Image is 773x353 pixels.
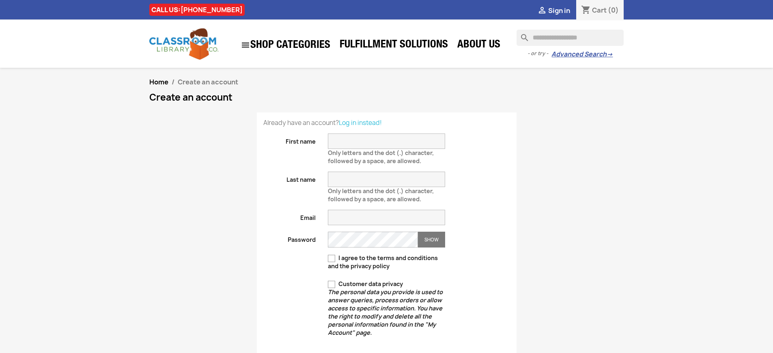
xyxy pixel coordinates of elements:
i: search [517,30,526,39]
label: Last name [257,172,322,184]
img: Classroom Library Company [149,28,218,60]
span: Cart [592,6,607,15]
span: → [607,50,613,58]
i:  [537,6,547,16]
span: Only letters and the dot (.) character, followed by a space, are allowed. [328,146,434,165]
a: Fulfillment Solutions [336,37,452,54]
button: Show [418,232,445,248]
span: Sign in [548,6,570,15]
p: Already have an account? [263,119,510,127]
label: First name [257,133,322,146]
a: Home [149,77,168,86]
input: Password input [328,232,418,248]
label: Email [257,210,322,222]
a: About Us [453,37,504,54]
a: SHOP CATEGORIES [237,36,334,54]
h1: Create an account [149,93,624,102]
span: Create an account [178,77,238,86]
input: Search [517,30,624,46]
span: (0) [608,6,619,15]
a: Advanced Search→ [551,50,613,58]
label: Customer data privacy [328,280,445,337]
a:  Sign in [537,6,570,15]
i:  [241,40,250,50]
em: The personal data you provide is used to answer queries, process orders or allow access to specif... [328,288,443,336]
label: Password [257,232,322,244]
label: I agree to the terms and conditions and the privacy policy [328,254,445,270]
a: [PHONE_NUMBER] [181,5,243,14]
span: - or try - [528,50,551,58]
a: Log in instead! [339,118,382,127]
i: shopping_cart [581,6,591,15]
span: Only letters and the dot (.) character, followed by a space, are allowed. [328,184,434,203]
div: CALL US: [149,4,245,16]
